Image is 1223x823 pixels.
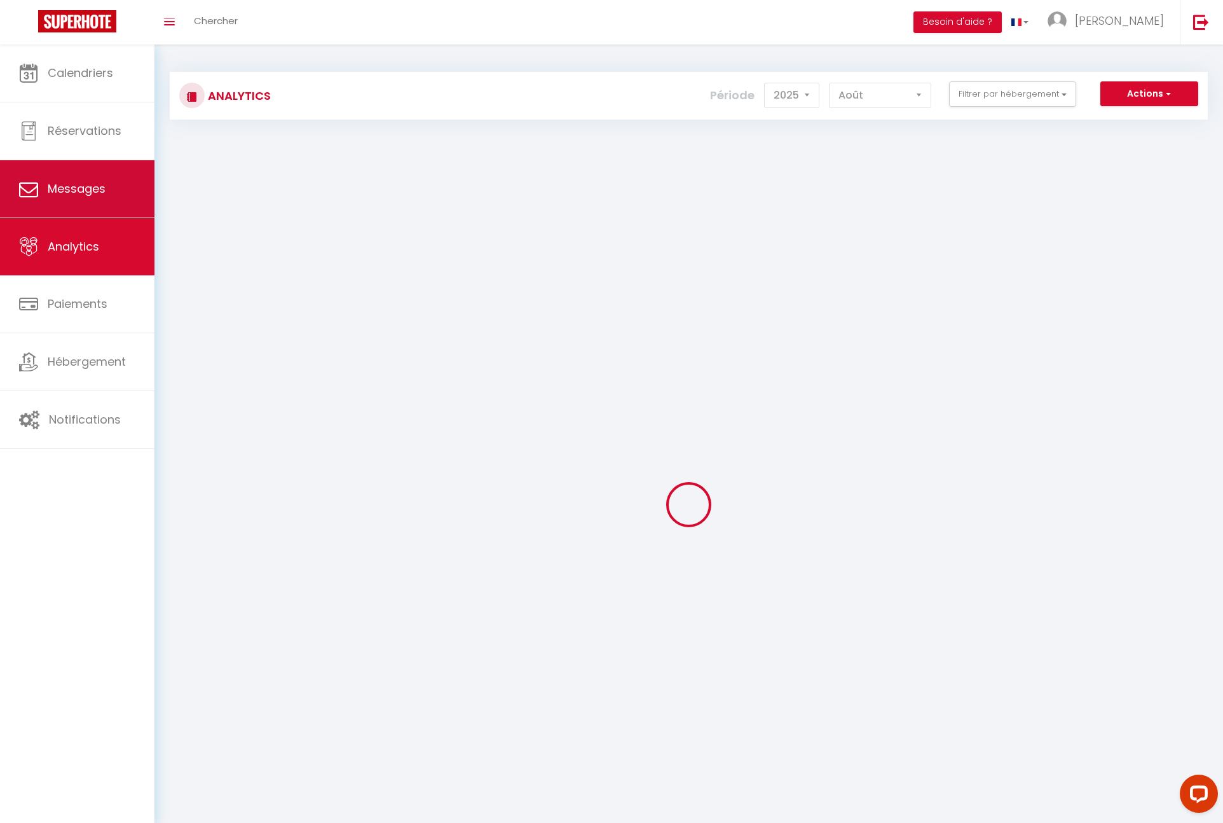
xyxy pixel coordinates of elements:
button: Filtrer par hébergement [949,81,1076,107]
button: Besoin d'aide ? [913,11,1002,33]
span: Calendriers [48,65,113,81]
span: Réservations [48,123,121,139]
h3: Analytics [205,81,271,110]
span: [PERSON_NAME] [1075,13,1164,29]
span: Notifications [49,411,121,427]
img: ... [1048,11,1067,31]
img: logout [1193,14,1209,30]
span: Analytics [48,239,99,254]
span: Messages [48,181,106,197]
iframe: LiveChat chat widget [1170,770,1223,823]
label: Période [710,81,755,109]
span: Paiements [48,296,107,312]
span: Hébergement [48,354,126,370]
img: Super Booking [38,10,116,32]
button: Actions [1100,81,1198,107]
span: Chercher [194,14,238,27]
